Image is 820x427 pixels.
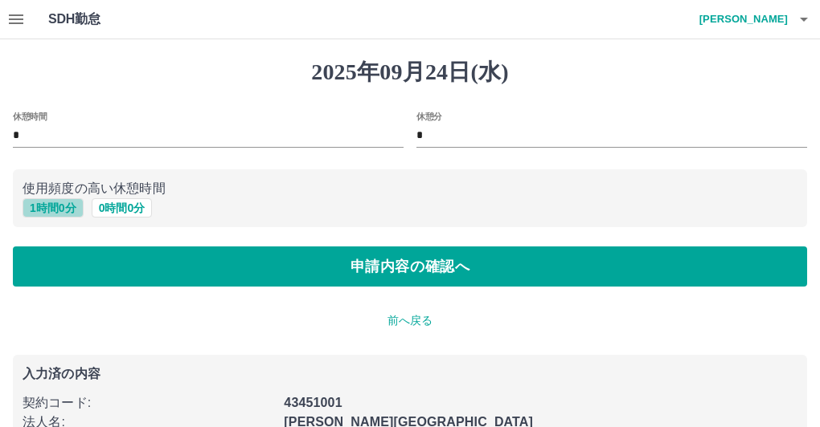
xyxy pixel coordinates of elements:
p: 契約コード : [23,393,274,413]
button: 0時間0分 [92,198,153,218]
p: 使用頻度の高い休憩時間 [23,179,797,198]
b: 43451001 [284,396,342,409]
button: 申請内容の確認へ [13,246,807,287]
h1: 2025年09月24日(水) [13,59,807,86]
button: 1時間0分 [23,198,84,218]
label: 休憩分 [416,110,442,122]
label: 休憩時間 [13,110,47,122]
p: 入力済の内容 [23,368,797,380]
p: 前へ戻る [13,312,807,329]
